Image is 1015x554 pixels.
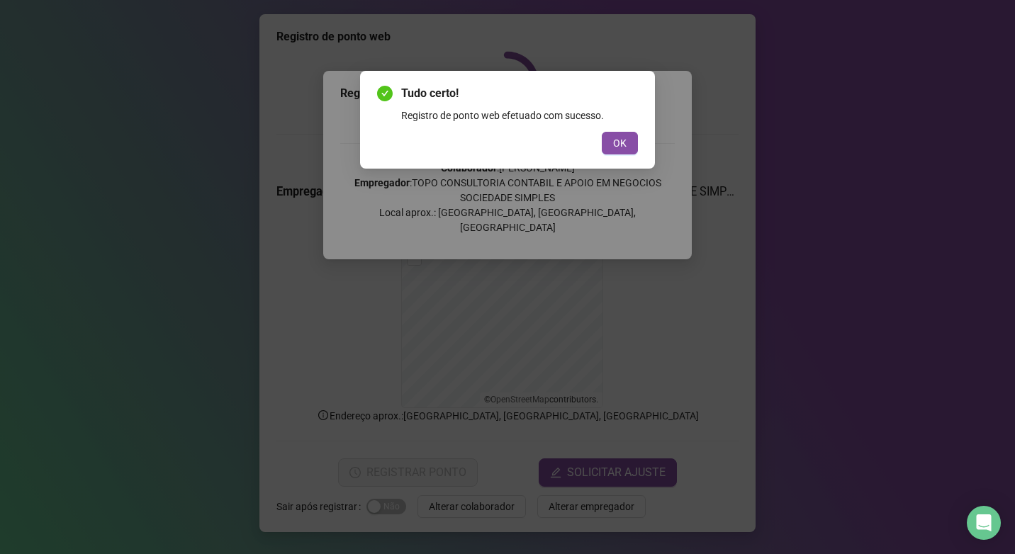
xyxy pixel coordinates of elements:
div: Registro de ponto web efetuado com sucesso. [401,108,638,123]
span: OK [613,135,627,151]
div: Open Intercom Messenger [967,506,1001,540]
span: check-circle [377,86,393,101]
button: OK [602,132,638,154]
span: Tudo certo! [401,85,638,102]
